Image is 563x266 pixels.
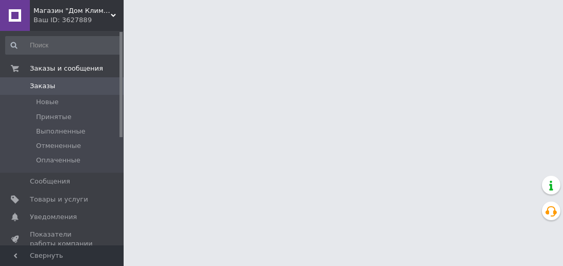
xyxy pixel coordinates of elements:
[36,127,86,136] span: Выполненные
[30,195,88,204] span: Товары и услуги
[36,141,81,151] span: Отмененные
[36,97,59,107] span: Новые
[36,112,72,122] span: Принятые
[5,36,122,55] input: Поиск
[30,212,77,222] span: Уведомления
[36,156,80,165] span: Оплаченные
[33,6,111,15] span: Магазин "Дом Климат"
[30,230,95,248] span: Показатели работы компании
[33,15,124,25] div: Ваш ID: 3627889
[30,81,55,91] span: Заказы
[30,64,103,73] span: Заказы и сообщения
[30,177,70,186] span: Сообщения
